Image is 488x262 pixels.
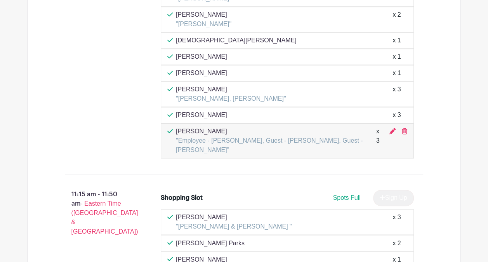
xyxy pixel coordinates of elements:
[392,213,401,231] div: x 3
[333,194,360,201] span: Spots Full
[176,110,227,120] p: [PERSON_NAME]
[176,94,286,103] p: "[PERSON_NAME], [PERSON_NAME]"
[176,52,227,61] p: [PERSON_NAME]
[392,68,401,78] div: x 1
[176,136,376,155] p: "Employee - [PERSON_NAME], Guest - [PERSON_NAME], Guest - [PERSON_NAME]"
[392,52,401,61] div: x 1
[53,187,149,239] p: 11:15 am - 11:50 am
[376,127,383,155] div: x 3
[176,238,245,248] p: [PERSON_NAME] Parks
[176,127,376,136] p: [PERSON_NAME]
[71,200,138,235] span: - Eastern Time ([GEOGRAPHIC_DATA] & [GEOGRAPHIC_DATA])
[176,19,231,29] p: "[PERSON_NAME]"
[392,36,401,45] div: x 1
[161,193,203,203] div: Shopping Slot
[392,110,401,120] div: x 3
[176,10,231,19] p: [PERSON_NAME]
[176,68,227,78] p: [PERSON_NAME]
[176,36,297,45] p: [DEMOGRAPHIC_DATA][PERSON_NAME]
[392,10,401,29] div: x 2
[392,85,401,103] div: x 3
[176,222,292,231] p: "[PERSON_NAME] & [PERSON_NAME] "
[176,213,292,222] p: [PERSON_NAME]
[176,85,286,94] p: [PERSON_NAME]
[392,238,401,248] div: x 2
